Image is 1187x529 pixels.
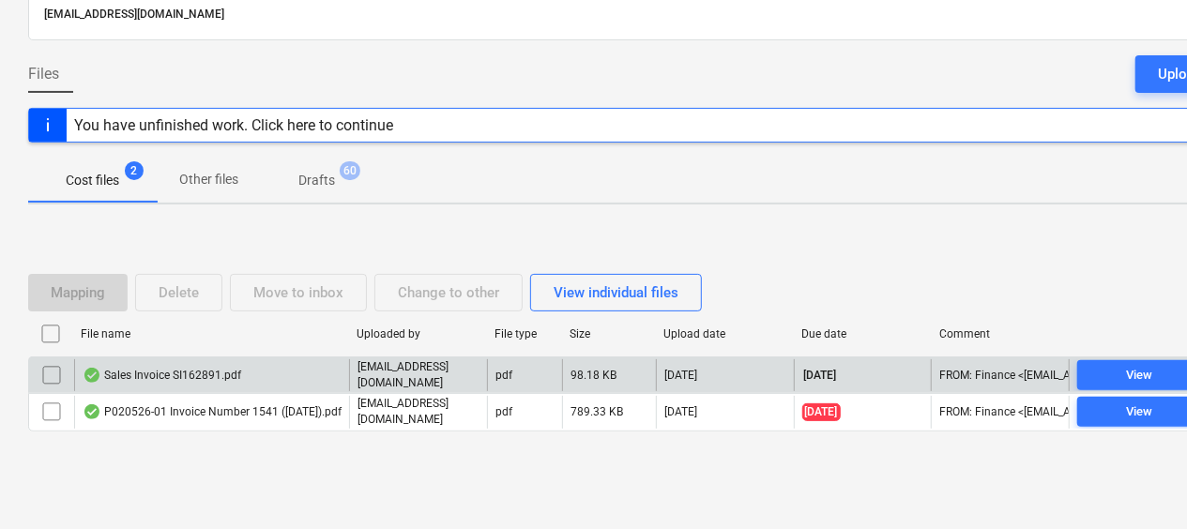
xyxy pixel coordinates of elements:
div: 98.18 KB [571,369,616,382]
p: [EMAIL_ADDRESS][DOMAIN_NAME] [358,396,479,428]
div: View individual files [554,280,678,305]
div: 789.33 KB [571,405,623,418]
span: [DATE] [802,368,839,384]
div: File type [495,327,555,340]
div: Size [570,327,648,340]
p: Other files [179,170,238,189]
div: Due date [801,327,924,340]
div: Uploaded by [357,327,479,340]
p: Drafts [298,171,335,190]
div: pdf [495,369,512,382]
div: Comment [939,327,1062,340]
div: OCR finished [83,368,101,383]
div: View [1127,365,1153,386]
div: pdf [495,405,512,418]
button: View individual files [530,274,702,311]
div: File name [81,327,342,340]
div: [DATE] [664,405,697,418]
span: 60 [340,161,360,180]
div: P020526-01 Invoice Number 1541 ([DATE]).pdf [83,404,342,419]
div: View [1127,401,1153,423]
p: [EMAIL_ADDRESS][DOMAIN_NAME] [358,359,479,391]
div: Upload date [663,327,786,340]
div: [DATE] [664,369,697,382]
div: Sales Invoice SI162891.pdf [83,368,241,383]
div: OCR finished [83,404,101,419]
iframe: Chat Widget [1093,439,1187,529]
span: 2 [125,161,144,180]
span: Files [28,63,59,85]
span: [DATE] [802,403,841,421]
div: You have unfinished work. Click here to continue [74,116,393,134]
p: Cost files [66,171,119,190]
